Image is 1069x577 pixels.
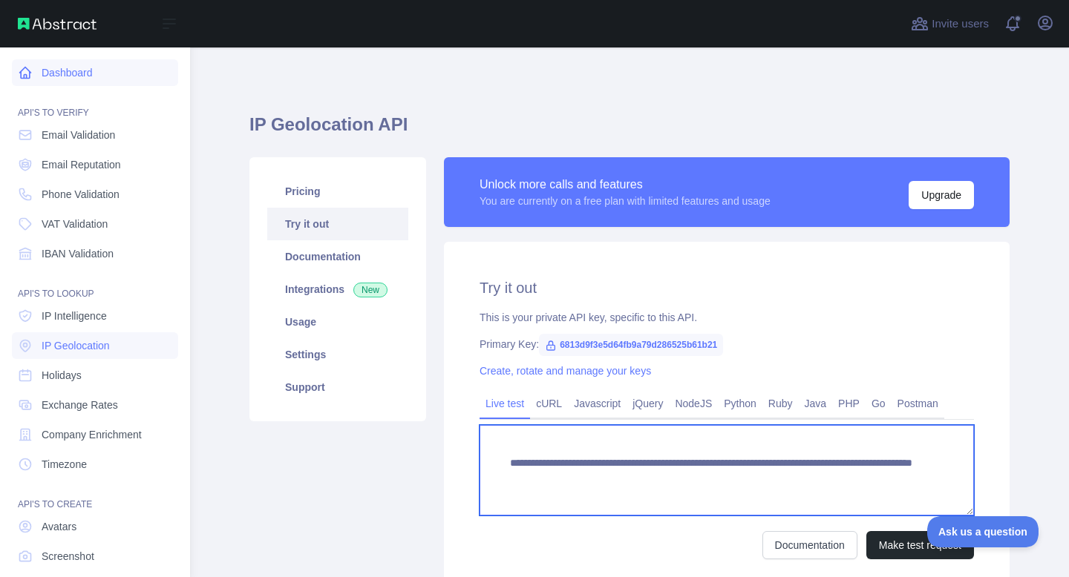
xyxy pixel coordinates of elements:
span: IP Geolocation [42,338,110,353]
button: Upgrade [909,181,974,209]
span: Exchange Rates [42,398,118,412]
span: New [353,283,388,297]
a: Phone Validation [12,181,178,208]
iframe: Toggle Customer Support [927,516,1039,547]
a: Email Reputation [12,151,178,178]
div: Unlock more calls and features [480,176,771,194]
a: Holidays [12,362,178,389]
a: Ruby [762,392,799,415]
a: Timezone [12,451,178,478]
a: Python [718,392,762,415]
span: Invite users [932,16,989,33]
a: Pricing [267,175,408,208]
a: Screenshot [12,543,178,570]
a: cURL [530,392,568,415]
span: Avatars [42,519,76,534]
h1: IP Geolocation API [249,113,1010,148]
span: IP Intelligence [42,309,107,323]
a: IP Intelligence [12,303,178,329]
a: Exchange Rates [12,392,178,418]
a: Integrations New [267,273,408,306]
a: VAT Validation [12,211,178,237]
a: Go [866,392,892,415]
a: Documentation [762,531,857,559]
span: 6813d9f3e5d64fb9a79d286525b61b21 [539,334,723,356]
span: Phone Validation [42,187,120,202]
a: Company Enrichment [12,421,178,448]
span: Timezone [42,457,87,472]
a: Documentation [267,240,408,273]
a: Javascript [568,392,627,415]
a: Support [267,371,408,403]
a: Postman [892,392,944,415]
span: IBAN Validation [42,246,114,261]
a: jQuery [627,392,669,415]
span: Holidays [42,368,82,383]
a: IP Geolocation [12,332,178,359]
div: This is your private API key, specific to this API. [480,310,974,325]
span: Company Enrichment [42,427,142,442]
span: Email Reputation [42,157,121,172]
div: API'S TO CREATE [12,481,178,510]
a: Avatars [12,513,178,540]
div: API'S TO LOOKUP [12,270,178,300]
a: Email Validation [12,122,178,148]
button: Make test request [866,531,974,559]
a: Try it out [267,208,408,240]
span: Email Validation [42,128,115,142]
a: Settings [267,338,408,371]
a: Live test [480,392,530,415]
a: Dashboard [12,59,178,86]
a: NodeJS [669,392,718,415]
a: Create, rotate and manage your keys [480,365,651,377]
button: Invite users [908,12,992,36]
img: Abstract API [18,18,97,30]
div: You are currently on a free plan with limited features and usage [480,194,771,208]
span: Screenshot [42,549,94,564]
a: IBAN Validation [12,240,178,267]
a: Usage [267,306,408,338]
h2: Try it out [480,277,974,298]
a: PHP [832,392,866,415]
div: Primary Key: [480,337,974,352]
a: Java [799,392,833,415]
span: VAT Validation [42,217,108,231]
div: API'S TO VERIFY [12,89,178,119]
